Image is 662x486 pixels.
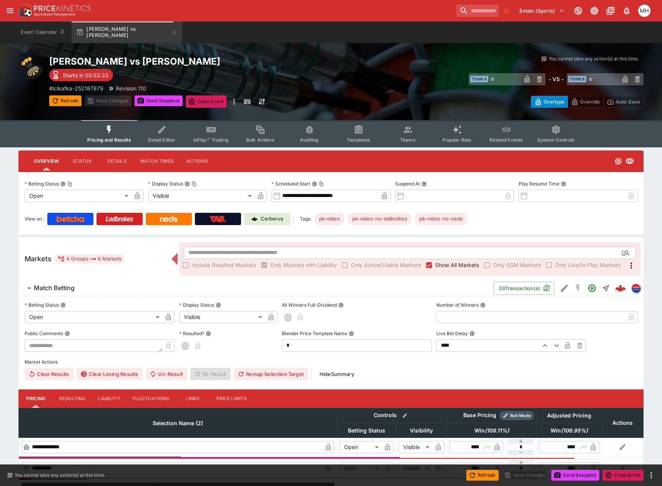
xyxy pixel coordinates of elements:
[519,180,559,187] p: Play Resume Time
[190,368,231,380] span: Re-Result
[206,331,211,336] button: Resulted?
[16,22,70,43] button: Event Calendar
[126,389,176,408] button: Fluctuations
[314,213,344,225] div: Betting Target: cerberus
[210,216,226,222] img: TabNZ
[602,470,644,481] button: Close Event
[49,95,82,106] button: Refresh
[470,76,488,82] span: Team A
[499,411,534,420] div: Show/hide Price Roll mode configuration.
[300,137,319,143] span: Auditing
[105,216,133,222] img: Ladbrokes
[442,137,471,143] span: Popular Bets
[25,356,637,368] label: Market Actions
[282,330,347,337] p: Blender Price Template Name
[271,180,310,187] p: Scheduled Start
[460,411,499,420] div: Base Pricing
[148,180,183,187] p: Display Status
[571,281,585,295] button: SGM Disabled
[351,261,421,269] span: Only Active/Visible Markets
[567,96,603,108] button: Override
[251,216,258,222] img: Cerberus
[28,152,65,170] button: Overview
[613,281,628,296] a: 859d9f28-0fa4-43de-945c-ff00e65216e9
[337,408,447,423] th: Controls
[193,137,229,143] span: InPlay™ Trading
[436,330,468,337] p: Live Bet Delay
[179,311,265,323] div: Visible
[436,302,479,308] p: Number of Winners
[160,216,177,222] img: Neds
[185,181,190,187] button: Display StatusCopy To Clipboard
[400,137,416,143] span: Teams
[339,426,394,435] span: Betting Status
[100,152,134,170] button: Details
[246,137,274,143] span: Bulk Actions
[338,302,344,308] button: All Winners Full-Dividend
[339,462,381,474] div: Open
[34,13,75,16] img: Sportsbook Management
[34,5,91,11] img: PriceKinetics
[631,284,640,293] div: lclkafka
[18,55,43,80] img: darts.png
[399,441,432,453] div: Visible
[493,261,541,269] span: Only SGM Markets
[17,3,32,18] img: PriceKinetics Logo
[627,261,636,270] svg: More
[134,152,180,170] button: Match Times
[561,181,566,187] button: Play Resume Time
[348,215,412,223] span: pk-video-no-ladbrokes
[179,330,204,337] p: Resulted?
[230,95,239,108] button: more
[53,389,91,408] button: Resulting
[180,152,215,170] button: Actions
[25,254,52,263] h5: Markets
[148,137,175,143] span: Detail Editor
[507,413,534,419] span: Roll Mode
[25,302,59,308] p: Betting Status
[604,4,617,18] button: Documentation
[587,4,601,18] button: Toggle light/dark mode
[647,471,656,480] button: more
[25,180,59,187] p: Betting Status
[537,137,575,143] span: System Controls
[348,213,412,225] div: Betting Target: cerberus
[216,302,221,308] button: Display Status
[421,181,427,187] button: Suspend At
[555,261,620,269] span: Only Live/In-Play Markets
[500,5,512,17] button: No Bookmarks
[614,157,622,165] svg: Open
[91,389,126,408] button: Liability
[146,368,187,380] span: Un-Result
[60,302,66,308] button: Betting Status
[561,426,588,435] em: ( 106.95 %)
[148,190,254,202] div: Visible
[399,462,432,474] div: Visible
[179,302,214,308] p: Display Status
[63,71,108,79] p: Starts in 00:53:33
[25,368,73,380] button: Clear Results
[536,408,602,423] th: Adjusted Pricing
[580,98,600,106] p: Override
[400,411,410,421] button: Bulk edit
[49,84,103,92] p: Copy To Clipboard
[549,75,564,83] h6: - VS -
[261,215,283,223] p: Cerberus
[87,137,131,143] span: Pricing and Results
[602,408,643,438] th: Actions
[176,389,210,408] button: Links
[531,96,644,108] div: Start From
[469,331,475,336] button: Live Bet Delay
[72,22,182,43] button: [PERSON_NAME] vs [PERSON_NAME]
[191,181,197,187] button: Copy To Clipboard
[300,213,311,225] label: Tags:
[282,302,337,308] p: All Winners Full-Dividend
[244,213,290,225] a: Cerberus
[312,181,317,187] button: Scheduled StartCopy To Clipboard
[587,284,597,293] svg: Open
[485,426,509,435] em: ( 108.11 %)
[615,283,626,294] img: logo-cerberus--red.svg
[616,98,640,106] p: Auto-Save
[632,284,640,292] img: lclkafka
[34,284,75,292] h6: Match Betting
